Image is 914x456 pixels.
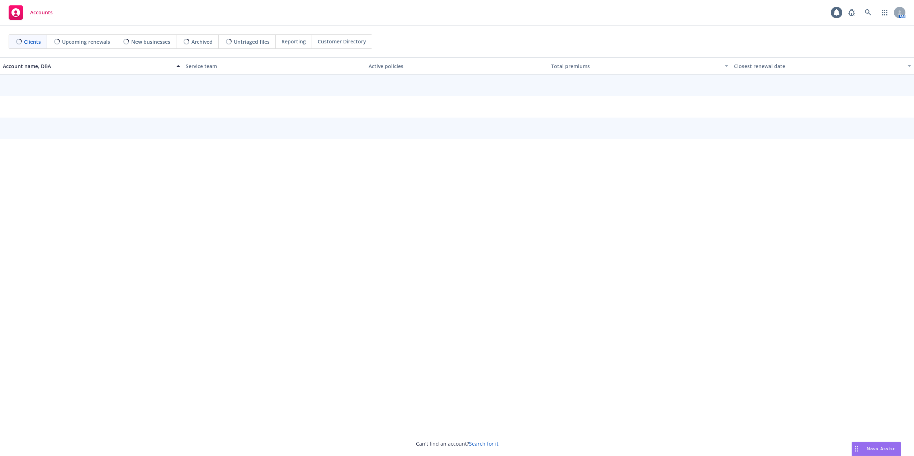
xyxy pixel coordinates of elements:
div: Service team [186,62,363,70]
div: Active policies [369,62,546,70]
a: Search [861,5,875,20]
span: Clients [24,38,41,46]
div: Drag to move [852,442,861,456]
button: Active policies [366,57,549,75]
a: Search for it [469,440,498,447]
button: Nova Assist [852,442,901,456]
button: Service team [183,57,366,75]
span: Archived [191,38,213,46]
a: Switch app [877,5,892,20]
div: Closest renewal date [734,62,903,70]
div: Account name, DBA [3,62,172,70]
span: Nova Assist [867,446,895,452]
a: Report a Bug [844,5,859,20]
span: Can't find an account? [416,440,498,447]
button: Closest renewal date [731,57,914,75]
div: Total premiums [551,62,720,70]
span: Accounts [30,10,53,15]
a: Accounts [6,3,56,23]
span: New businesses [131,38,170,46]
span: Upcoming renewals [62,38,110,46]
span: Untriaged files [234,38,270,46]
span: Reporting [281,38,306,45]
span: Customer Directory [318,38,366,45]
button: Total premiums [548,57,731,75]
